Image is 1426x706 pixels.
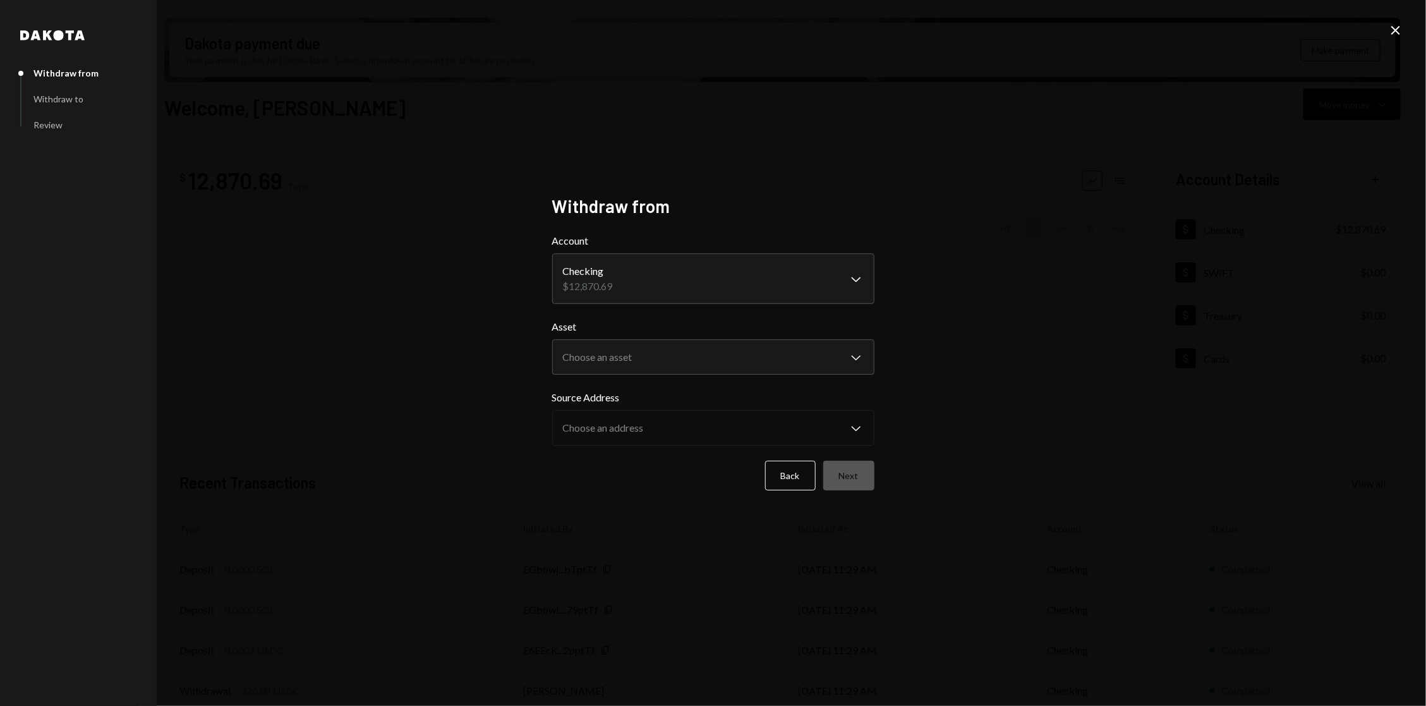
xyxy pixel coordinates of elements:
[552,410,874,446] button: Source Address
[552,233,874,248] label: Account
[552,339,874,375] button: Asset
[552,390,874,405] label: Source Address
[765,461,816,490] button: Back
[552,319,874,334] label: Asset
[33,119,63,130] div: Review
[33,68,99,78] div: Withdraw from
[33,94,83,104] div: Withdraw to
[552,253,874,304] button: Account
[552,194,874,219] h2: Withdraw from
